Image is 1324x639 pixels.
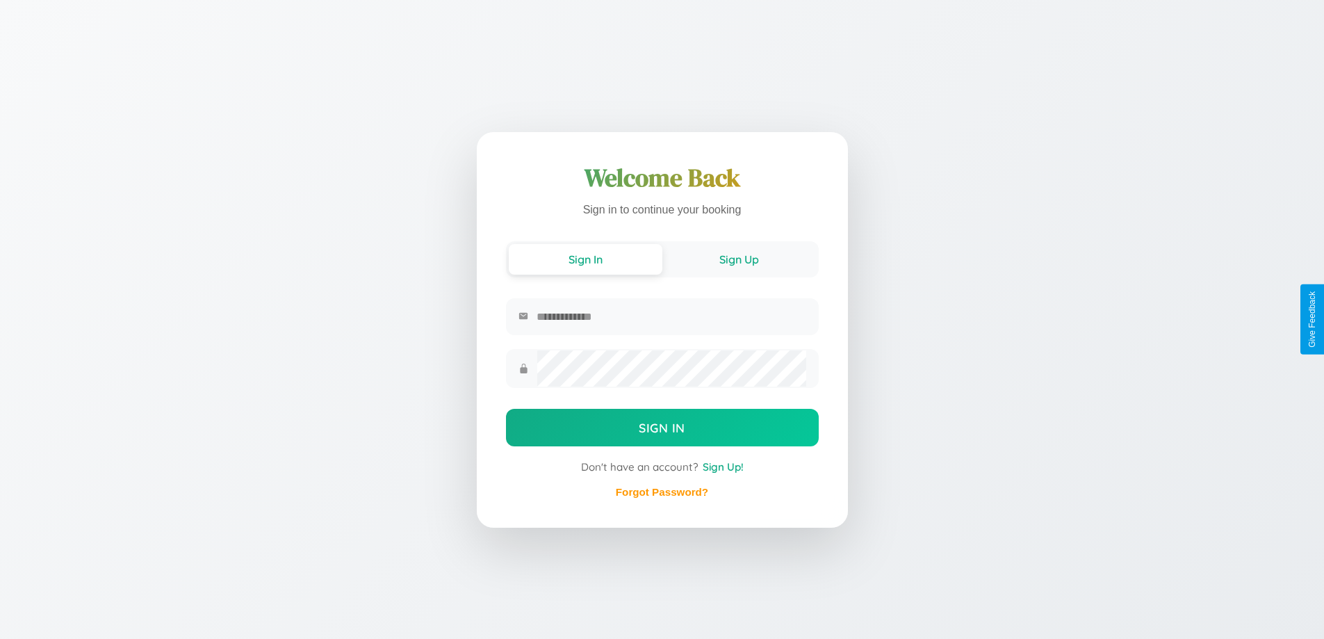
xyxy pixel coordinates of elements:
a: Forgot Password? [616,486,708,498]
button: Sign Up [662,244,816,275]
span: Sign Up! [703,460,744,474]
p: Sign in to continue your booking [506,200,819,220]
div: Give Feedback [1307,291,1317,348]
button: Sign In [506,409,819,446]
h1: Welcome Back [506,161,819,195]
button: Sign In [509,244,662,275]
div: Don't have an account? [506,460,819,474]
